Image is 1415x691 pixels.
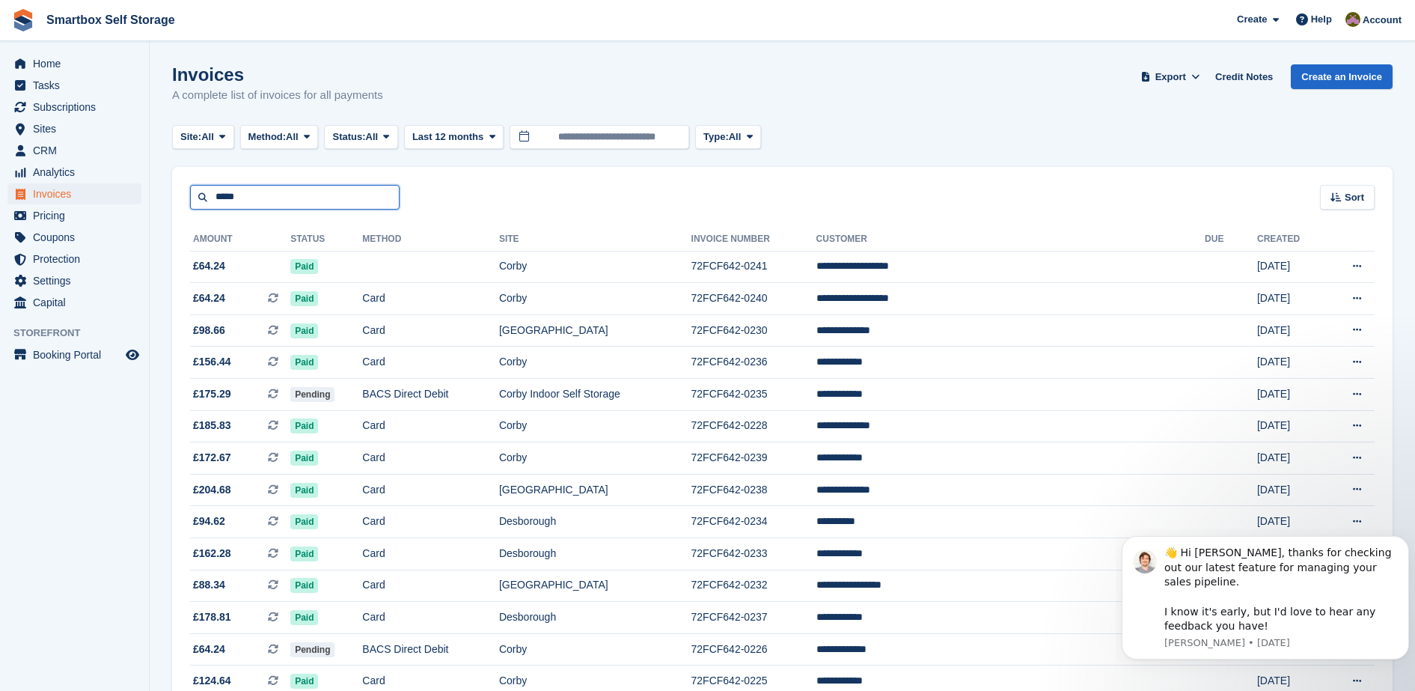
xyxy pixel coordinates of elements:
span: Paid [290,483,318,498]
a: menu [7,75,141,96]
span: £98.66 [193,323,225,338]
td: BACS Direct Debit [362,633,499,666]
button: Site: All [172,125,234,150]
td: 72FCF642-0235 [691,379,816,411]
span: £162.28 [193,546,231,561]
td: [GEOGRAPHIC_DATA] [499,474,691,506]
span: £175.29 [193,386,231,402]
td: Card [362,283,499,315]
span: Paid [290,259,318,274]
span: Paid [290,323,318,338]
span: £88.34 [193,577,225,593]
span: All [201,130,214,144]
img: stora-icon-8386f47178a22dfd0bd8f6a31ec36ba5ce8667c1dd55bd0f319d3a0aa187defe.svg [12,9,34,31]
span: Paid [290,451,318,466]
td: Card [362,474,499,506]
td: 72FCF642-0230 [691,314,816,347]
a: Smartbox Self Storage [40,7,181,32]
td: 72FCF642-0234 [691,506,816,538]
td: Corby Indoor Self Storage [499,379,691,411]
span: Type: [703,130,729,144]
span: Method: [248,130,287,144]
th: Status [290,228,362,252]
span: Help [1311,12,1332,27]
th: Created [1257,228,1325,252]
a: menu [7,53,141,74]
td: [DATE] [1257,347,1325,379]
span: Sites [33,118,123,139]
td: Corby [499,347,691,379]
a: Create an Invoice [1291,64,1393,89]
button: Status: All [324,125,397,150]
span: Pending [290,642,334,657]
td: Card [362,442,499,475]
button: Last 12 months [404,125,504,150]
span: Subscriptions [33,97,123,118]
span: Paid [290,355,318,370]
span: Invoices [33,183,123,204]
td: Corby [499,251,691,283]
td: [DATE] [1257,314,1325,347]
td: Desborough [499,506,691,538]
td: Corby [499,410,691,442]
span: £178.81 [193,609,231,625]
a: menu [7,344,141,365]
span: Paid [290,547,318,561]
a: menu [7,162,141,183]
span: Pricing [33,205,123,226]
span: Protection [33,249,123,270]
a: menu [7,118,141,139]
a: menu [7,249,141,270]
td: 72FCF642-0239 [691,442,816,475]
th: Method [362,228,499,252]
span: All [729,130,742,144]
span: £124.64 [193,673,231,689]
td: [DATE] [1257,410,1325,442]
button: Type: All [695,125,761,150]
iframe: Intercom notifications message [1116,529,1415,684]
a: menu [7,270,141,291]
th: Customer [816,228,1205,252]
a: menu [7,97,141,118]
span: All [366,130,379,144]
span: £185.83 [193,418,231,433]
td: Card [362,506,499,538]
span: Account [1363,13,1402,28]
td: Desborough [499,538,691,570]
span: Tasks [33,75,123,96]
td: Corby [499,633,691,666]
span: Paid [290,418,318,433]
img: Kayleigh Devlin [1345,12,1360,27]
span: £64.24 [193,642,225,657]
td: [DATE] [1257,474,1325,506]
td: Corby [499,283,691,315]
td: Card [362,347,499,379]
td: [DATE] [1257,379,1325,411]
span: Export [1155,70,1186,85]
a: menu [7,205,141,226]
td: 72FCF642-0236 [691,347,816,379]
th: Amount [190,228,290,252]
td: [DATE] [1257,251,1325,283]
span: Sort [1345,190,1364,205]
a: Preview store [123,346,141,364]
a: menu [7,227,141,248]
th: Due [1205,228,1257,252]
span: £94.62 [193,514,225,529]
td: 72FCF642-0237 [691,602,816,634]
td: Card [362,538,499,570]
span: Last 12 months [412,130,483,144]
span: Paid [290,291,318,306]
th: Site [499,228,691,252]
span: Status: [332,130,365,144]
h1: Invoices [172,64,383,85]
td: BACS Direct Debit [362,379,499,411]
button: Method: All [240,125,319,150]
button: Export [1137,64,1203,89]
span: £204.68 [193,482,231,498]
a: menu [7,183,141,204]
